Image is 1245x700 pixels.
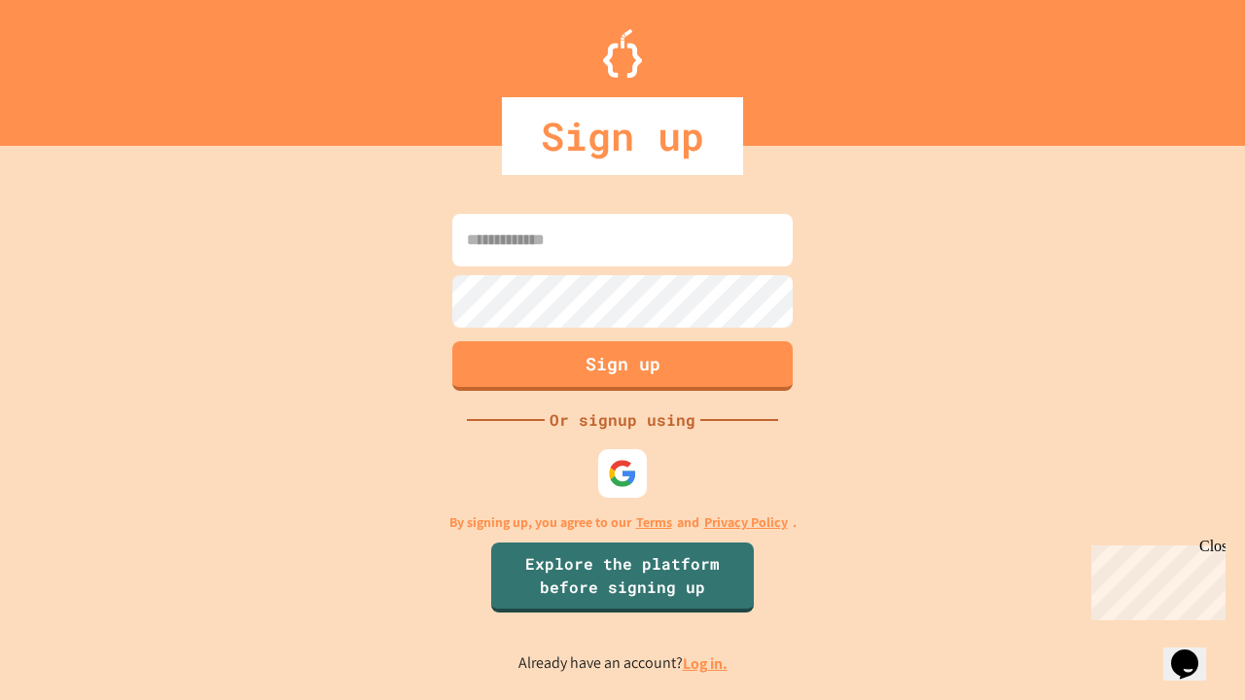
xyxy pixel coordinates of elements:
[491,542,754,612] a: Explore the platform before signing up
[636,512,672,533] a: Terms
[704,512,788,533] a: Privacy Policy
[683,653,728,674] a: Log in.
[1084,538,1226,620] iframe: chat widget
[449,512,797,533] p: By signing up, you agree to our and .
[608,459,637,488] img: google-icon.svg
[502,97,743,175] div: Sign up
[518,651,728,676] p: Already have an account?
[603,29,642,78] img: Logo.svg
[452,341,793,391] button: Sign up
[545,408,700,432] div: Or signup using
[1163,622,1226,681] iframe: chat widget
[8,8,134,123] div: Chat with us now!Close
